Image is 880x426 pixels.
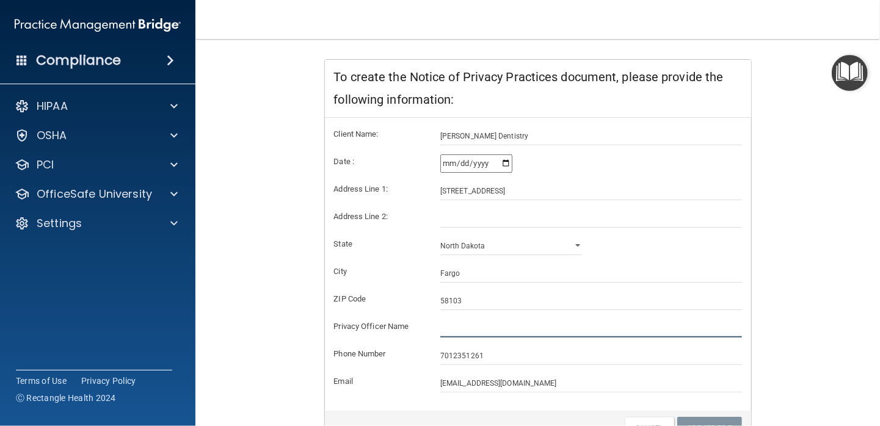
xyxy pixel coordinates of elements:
[37,99,68,114] p: HIPAA
[325,127,432,142] label: Client Name:
[36,52,121,69] h4: Compliance
[15,187,178,201] a: OfficeSafe University
[325,237,432,251] label: State
[325,374,432,389] label: Email
[325,264,432,279] label: City
[16,375,67,387] a: Terms of Use
[325,209,432,224] label: Address Line 2:
[325,347,432,361] label: Phone Number
[37,157,54,172] p: PCI
[15,157,178,172] a: PCI
[832,55,868,91] button: Open Resource Center
[15,216,178,231] a: Settings
[325,292,432,306] label: ZIP Code
[37,128,67,143] p: OSHA
[15,13,181,37] img: PMB logo
[37,216,82,231] p: Settings
[37,187,152,201] p: OfficeSafe University
[440,292,742,310] input: _____
[325,60,751,118] div: To create the Notice of Privacy Practices document, please provide the following information:
[325,319,432,334] label: Privacy Officer Name
[15,128,178,143] a: OSHA
[16,392,116,404] span: Ⓒ Rectangle Health 2024
[81,375,136,387] a: Privacy Policy
[15,99,178,114] a: HIPAA
[325,182,432,197] label: Address Line 1:
[325,154,432,169] label: Date :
